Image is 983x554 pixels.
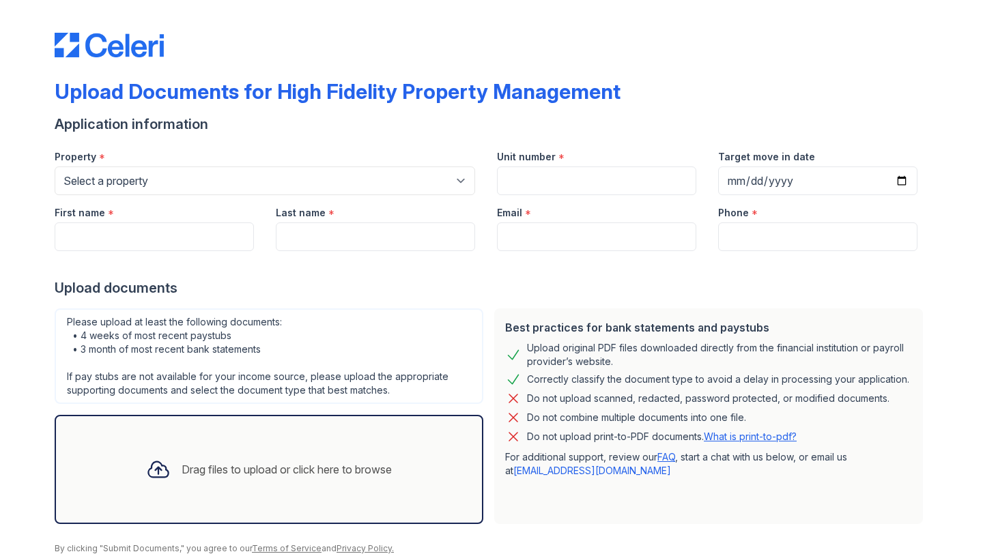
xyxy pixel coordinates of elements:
label: Phone [718,206,749,220]
a: Terms of Service [252,543,322,553]
label: First name [55,206,105,220]
div: Upload original PDF files downloaded directly from the financial institution or payroll provider’... [527,341,912,368]
div: Do not combine multiple documents into one file. [527,409,746,426]
div: By clicking "Submit Documents," you agree to our and [55,543,928,554]
div: Please upload at least the following documents: • 4 weeks of most recent paystubs • 3 month of mo... [55,308,483,404]
label: Email [497,206,522,220]
p: Do not upload print-to-PDF documents. [527,430,797,443]
div: Do not upload scanned, redacted, password protected, or modified documents. [527,390,889,407]
label: Target move in date [718,150,815,164]
a: What is print-to-pdf? [704,431,797,442]
a: Privacy Policy. [337,543,394,553]
div: Upload documents [55,278,928,297]
div: Application information [55,115,928,134]
div: Upload Documents for High Fidelity Property Management [55,79,621,104]
a: [EMAIL_ADDRESS][DOMAIN_NAME] [513,465,671,476]
div: Best practices for bank statements and paystubs [505,319,912,336]
label: Last name [276,206,326,220]
img: CE_Logo_Blue-a8612792a0a2168367f1c8372b55b34899dd931a85d93a1a3d3e32e68fde9ad4.png [55,33,164,57]
p: For additional support, review our , start a chat with us below, or email us at [505,450,912,478]
label: Property [55,150,96,164]
div: Drag files to upload or click here to browse [182,461,392,478]
label: Unit number [497,150,556,164]
a: FAQ [657,451,675,463]
div: Correctly classify the document type to avoid a delay in processing your application. [527,371,909,388]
